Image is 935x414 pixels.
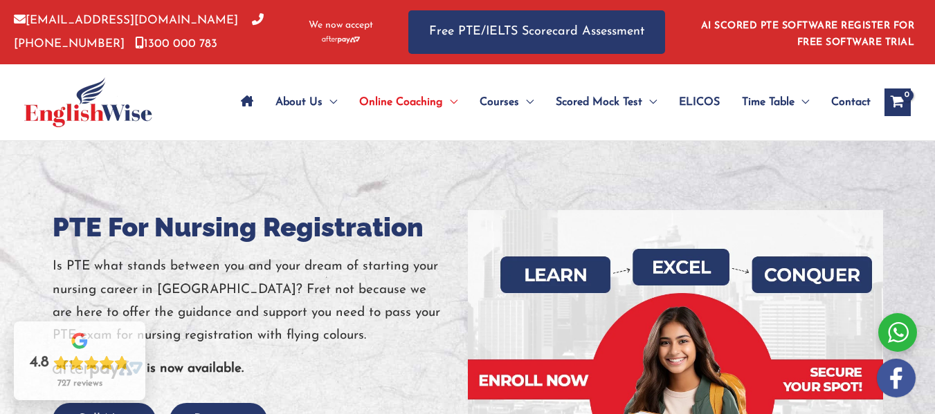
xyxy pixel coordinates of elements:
img: Afterpay-Logo [322,36,360,44]
h1: PTE For Nursing Registration [53,210,468,245]
a: 1300 000 783 [135,38,217,50]
a: About UsMenu Toggle [264,78,348,126]
a: CoursesMenu Toggle [469,78,545,126]
a: ELICOS [668,78,731,126]
span: Online Coaching [359,78,443,126]
a: AI SCORED PTE SOFTWARE REGISTER FOR FREE SOFTWARE TRIAL [701,21,915,48]
p: Is PTE what stands between you and your dream of starting your nursing career in [GEOGRAPHIC_DATA... [53,255,468,347]
span: Menu Toggle [443,78,457,126]
span: Time Table [742,78,795,126]
div: 727 reviews [57,378,102,389]
img: white-facebook.png [877,359,916,397]
a: View Shopping Cart, empty [884,88,911,116]
aside: Header Widget 1 [693,10,921,55]
span: We now accept [309,19,373,32]
nav: Site Navigation: Main Menu [230,78,871,126]
span: ELICOS [679,78,720,126]
span: Menu Toggle [323,78,337,126]
b: is now available. [147,362,244,375]
a: Time TableMenu Toggle [731,78,820,126]
a: [EMAIL_ADDRESS][DOMAIN_NAME] [14,15,238,26]
span: Scored Mock Test [556,78,642,126]
a: Online CoachingMenu Toggle [348,78,469,126]
span: Menu Toggle [519,78,534,126]
span: Contact [831,78,871,126]
a: [PHONE_NUMBER] [14,15,264,49]
img: cropped-ew-logo [24,77,152,127]
span: About Us [275,78,323,126]
div: 4.8 [30,353,49,373]
a: Contact [820,78,871,126]
a: Scored Mock TestMenu Toggle [545,78,668,126]
span: Courses [480,78,519,126]
div: Rating: 4.8 out of 5 [30,353,129,373]
span: Menu Toggle [795,78,809,126]
a: Free PTE/IELTS Scorecard Assessment [408,10,665,54]
span: Menu Toggle [642,78,657,126]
